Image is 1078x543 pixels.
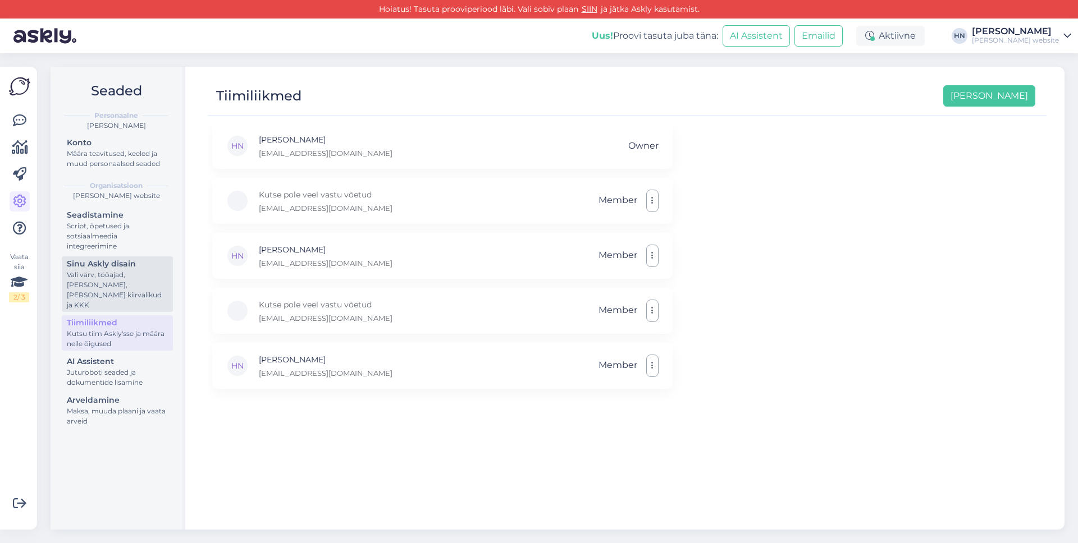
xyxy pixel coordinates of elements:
p: [EMAIL_ADDRESS][DOMAIN_NAME] [259,313,392,323]
a: KontoMäära teavitused, keeled ja muud personaalsed seaded [62,135,173,171]
p: [PERSON_NAME] [259,243,392,256]
div: HN [226,245,249,267]
a: SeadistamineScript, õpetused ja sotsiaalmeedia integreerimine [62,208,173,253]
a: [PERSON_NAME][PERSON_NAME] website [972,27,1071,45]
p: [PERSON_NAME] [259,134,392,146]
div: [PERSON_NAME] website [972,36,1059,45]
div: Seadistamine [67,209,168,221]
b: Personaalne [94,111,138,121]
p: [EMAIL_ADDRESS][DOMAIN_NAME] [259,258,392,268]
div: [PERSON_NAME] [972,27,1059,36]
div: Tiimiliikmed [216,85,302,107]
div: Maksa, muuda plaani ja vaata arveid [67,406,168,426]
div: [PERSON_NAME] website [60,191,173,201]
button: Emailid [794,25,843,47]
div: Script, õpetused ja sotsiaalmeedia integreerimine [67,221,168,251]
div: [PERSON_NAME] [60,121,173,131]
span: Member [599,245,637,267]
a: AI AssistentJuturoboti seaded ja dokumentide lisamine [62,354,173,389]
b: Organisatsioon [90,181,143,191]
b: Uus! [592,30,613,41]
a: SIIN [578,4,601,14]
span: Member [599,355,637,377]
div: Sinu Askly disain [67,258,168,270]
button: AI Assistent [723,25,790,47]
p: Kutse pole veel vastu võetud [259,298,392,311]
div: Vaata siia [9,252,29,302]
a: ArveldamineMaksa, muuda plaani ja vaata arveid [62,393,173,428]
div: HN [226,355,249,377]
a: Sinu Askly disainVali värv, tööajad, [PERSON_NAME], [PERSON_NAME] kiirvalikud ja KKK [62,256,173,312]
div: Tiimiliikmed [67,317,168,329]
div: Juturoboti seaded ja dokumentide lisamine [67,367,168,388]
div: AI Assistent [67,356,168,367]
div: Aktiivne [856,26,925,46]
div: Arveldamine [67,394,168,406]
p: [PERSON_NAME] [259,353,392,366]
h2: Seaded [60,80,173,102]
div: Proovi tasuta juba täna: [592,29,718,43]
span: Owner [628,135,659,157]
img: Askly Logo [9,76,30,97]
p: Kutse pole veel vastu võetud [259,188,392,201]
span: Member [599,300,637,322]
div: Vali värv, tööajad, [PERSON_NAME], [PERSON_NAME] kiirvalikud ja KKK [67,270,168,310]
div: 2 / 3 [9,292,29,302]
a: TiimiliikmedKutsu tiim Askly'sse ja määra neile õigused [62,315,173,351]
div: HN [226,135,249,157]
p: [EMAIL_ADDRESS][DOMAIN_NAME] [259,203,392,213]
button: [PERSON_NAME] [943,85,1035,107]
p: [EMAIL_ADDRESS][DOMAIN_NAME] [259,368,392,378]
div: Määra teavitused, keeled ja muud personaalsed seaded [67,149,168,169]
p: [EMAIL_ADDRESS][DOMAIN_NAME] [259,148,392,158]
div: HN [952,28,967,44]
div: Konto [67,137,168,149]
span: Member [599,190,637,212]
div: Kutsu tiim Askly'sse ja määra neile õigused [67,329,168,349]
